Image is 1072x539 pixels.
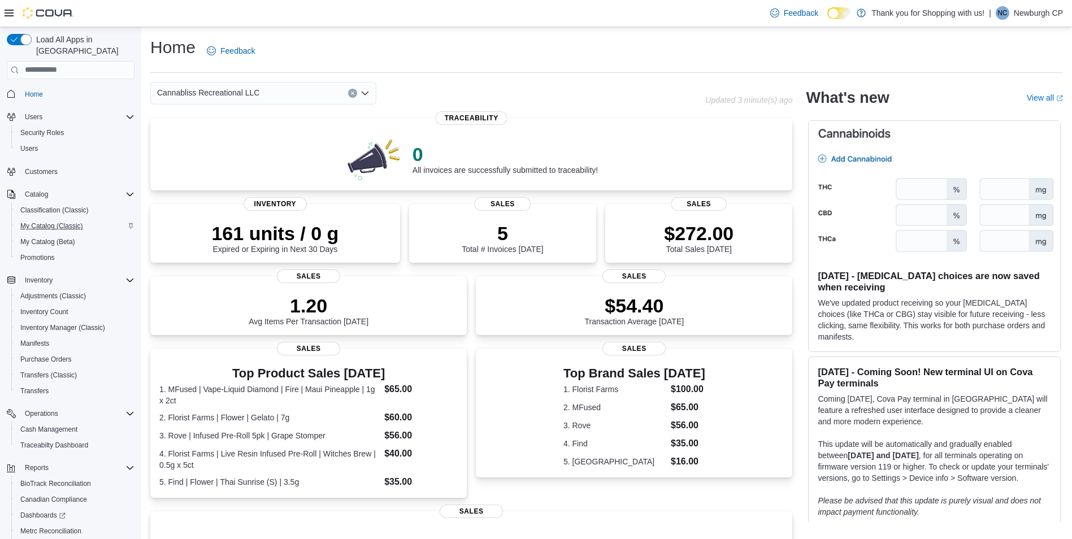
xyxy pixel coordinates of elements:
[16,126,134,140] span: Security Roles
[20,355,72,364] span: Purchase Orders
[11,492,139,507] button: Canadian Compliance
[16,235,134,249] span: My Catalog (Beta)
[997,6,1007,20] span: NC
[16,203,134,217] span: Classification (Classic)
[2,272,139,288] button: Inventory
[20,188,53,201] button: Catalog
[20,495,87,504] span: Canadian Compliance
[20,87,134,101] span: Home
[16,219,134,233] span: My Catalog (Classic)
[20,307,68,316] span: Inventory Count
[671,401,705,414] dd: $65.00
[664,222,734,245] p: $272.00
[16,384,134,398] span: Transfers
[25,167,58,176] span: Customers
[671,419,705,432] dd: $56.00
[16,321,134,334] span: Inventory Manager (Classic)
[818,366,1051,389] h3: [DATE] - Coming Soon! New terminal UI on Cova Pay terminals
[361,89,370,98] button: Open list of options
[157,86,259,99] span: Cannabliss Recreational LLC
[563,420,666,431] dt: 3. Rove
[20,407,63,420] button: Operations
[671,437,705,450] dd: $35.00
[413,143,598,166] p: 0
[25,409,58,418] span: Operations
[16,321,110,334] a: Inventory Manager (Classic)
[16,289,90,303] a: Adjustments (Classic)
[705,95,792,105] p: Updated 3 minute(s) ago
[475,197,531,211] span: Sales
[440,505,503,518] span: Sales
[11,523,139,539] button: Metrc Reconciliation
[1014,6,1063,20] p: Newburgh CP
[563,402,666,413] dt: 2. MFused
[20,323,105,332] span: Inventory Manager (Classic)
[413,143,598,175] div: All invoices are successfully submitted to traceability!
[20,407,134,420] span: Operations
[384,429,458,442] dd: $56.00
[20,164,134,179] span: Customers
[16,142,42,155] a: Users
[602,269,666,283] span: Sales
[16,508,134,522] span: Dashboards
[220,45,255,56] span: Feedback
[384,411,458,424] dd: $60.00
[11,250,139,266] button: Promotions
[20,339,49,348] span: Manifests
[16,353,76,366] a: Purchase Orders
[563,367,705,380] h3: Top Brand Sales [DATE]
[25,90,43,99] span: Home
[818,393,1051,427] p: Coming [DATE], Cova Pay terminal in [GEOGRAPHIC_DATA] will feature a refreshed user interface des...
[818,496,1041,516] em: Please be advised that this update is purely visual and does not impact payment functionality.
[20,188,134,201] span: Catalog
[244,197,307,211] span: Inventory
[20,128,64,137] span: Security Roles
[2,109,139,125] button: Users
[671,455,705,468] dd: $16.00
[345,136,403,181] img: 0
[16,423,134,436] span: Cash Management
[20,461,134,475] span: Reports
[20,461,53,475] button: Reports
[202,40,259,62] a: Feedback
[20,527,81,536] span: Metrc Reconciliation
[25,463,49,472] span: Reports
[11,218,139,234] button: My Catalog (Classic)
[11,288,139,304] button: Adjustments (Classic)
[16,477,96,490] a: BioTrack Reconciliation
[249,294,368,317] p: 1.20
[16,126,68,140] a: Security Roles
[20,441,88,450] span: Traceabilty Dashboard
[25,112,42,121] span: Users
[2,163,139,180] button: Customers
[20,511,66,520] span: Dashboards
[16,524,134,538] span: Metrc Reconciliation
[436,111,507,125] span: Traceability
[25,190,48,199] span: Catalog
[563,384,666,395] dt: 1. Florist Farms
[20,110,47,124] button: Users
[806,89,889,107] h2: What's new
[159,476,380,488] dt: 5. Find | Flower | Thai Sunrise (S) | 3.5g
[1056,95,1063,102] svg: External link
[25,276,53,285] span: Inventory
[20,253,55,262] span: Promotions
[20,425,77,434] span: Cash Management
[989,6,991,20] p: |
[671,197,727,211] span: Sales
[462,222,543,245] p: 5
[20,165,62,179] a: Customers
[11,351,139,367] button: Purchase Orders
[818,297,1051,342] p: We've updated product receiving so your [MEDICAL_DATA] choices (like THCa or CBG) stay visible fo...
[11,383,139,399] button: Transfers
[848,451,918,460] strong: [DATE] and [DATE]
[23,7,73,19] img: Cova
[16,384,53,398] a: Transfers
[159,367,458,380] h3: Top Product Sales [DATE]
[20,237,75,246] span: My Catalog (Beta)
[16,477,134,490] span: BioTrack Reconciliation
[11,141,139,157] button: Users
[16,368,81,382] a: Transfers (Classic)
[16,438,134,452] span: Traceabilty Dashboard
